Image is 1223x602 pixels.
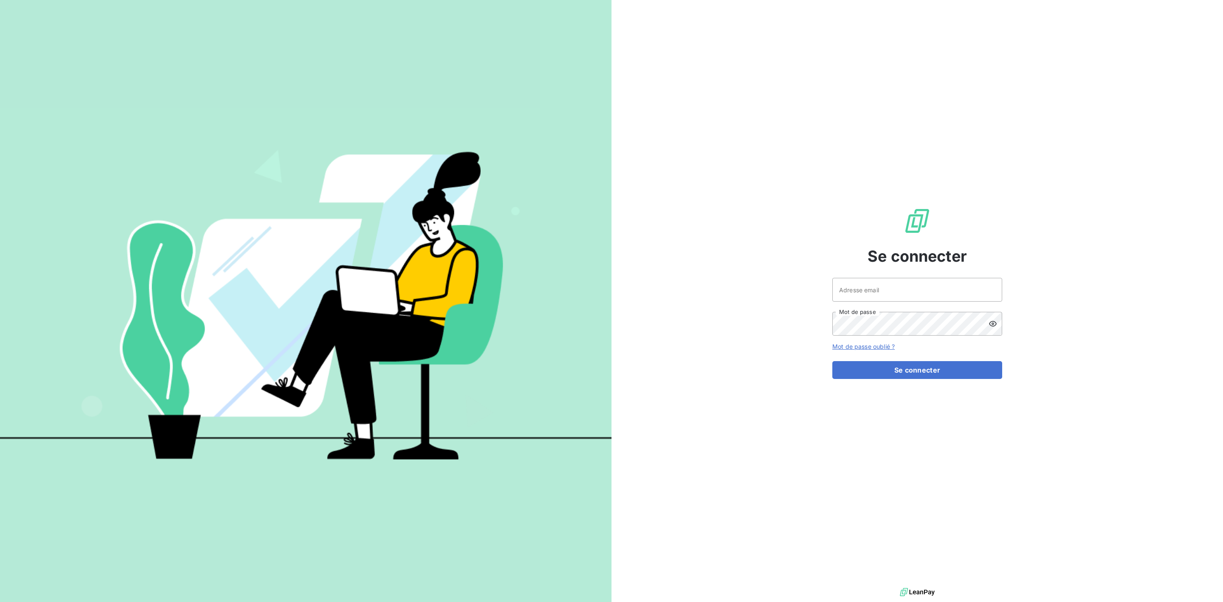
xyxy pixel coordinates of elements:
img: logo [900,586,935,599]
img: Logo LeanPay [904,207,931,235]
button: Se connecter [832,361,1002,379]
span: Se connecter [868,245,967,268]
input: placeholder [832,278,1002,302]
a: Mot de passe oublié ? [832,343,895,350]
